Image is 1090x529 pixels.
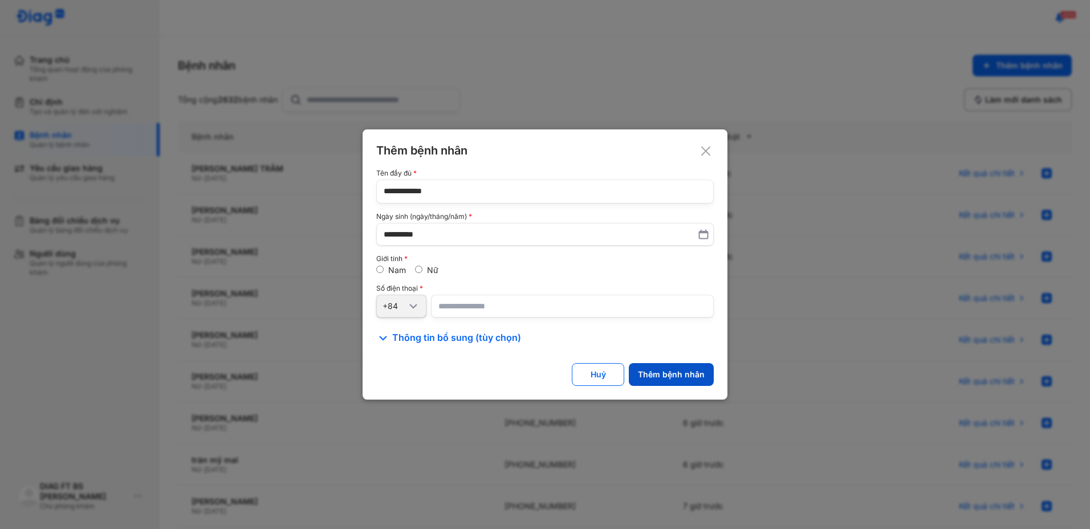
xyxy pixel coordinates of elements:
span: Thông tin bổ sung (tùy chọn) [392,331,521,345]
button: Thêm bệnh nhân [629,363,714,386]
div: Tên đầy đủ [376,169,714,177]
div: Ngày sinh (ngày/tháng/năm) [376,213,714,221]
div: Số điện thoại [376,284,714,292]
div: Giới tính [376,255,714,263]
div: +84 [383,301,406,311]
button: Huỷ [572,363,624,386]
div: Thêm bệnh nhân [638,369,705,380]
label: Nữ [427,265,438,275]
div: Thêm bệnh nhân [376,143,714,158]
label: Nam [388,265,406,275]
